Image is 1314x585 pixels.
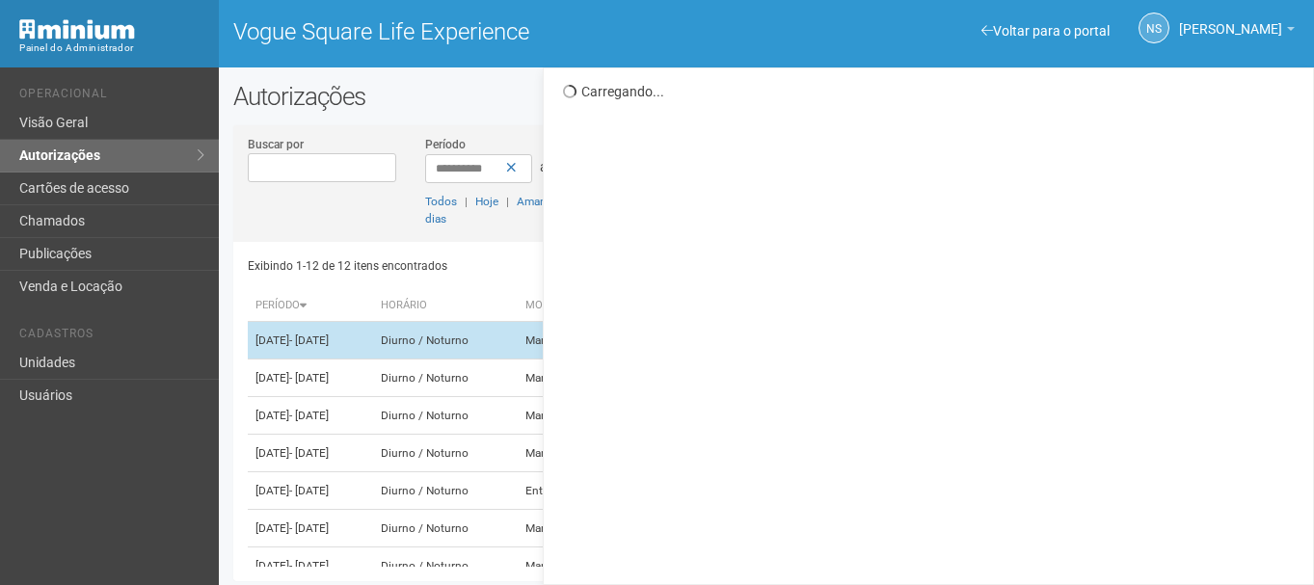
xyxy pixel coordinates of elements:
[373,547,519,585] td: Diurno / Noturno
[248,435,373,472] td: [DATE]
[289,521,329,535] span: - [DATE]
[1179,24,1295,40] a: [PERSON_NAME]
[518,510,629,547] td: Manutenção
[248,359,373,397] td: [DATE]
[289,484,329,497] span: - [DATE]
[233,19,752,44] h1: Vogue Square Life Experience
[518,322,629,359] td: Manutenção
[19,19,135,40] img: Minium
[518,547,629,585] td: Manutenção
[475,195,498,208] a: Hoje
[425,136,466,153] label: Período
[248,136,304,153] label: Buscar por
[465,195,468,208] span: |
[373,322,519,359] td: Diurno / Noturno
[373,472,519,510] td: Diurno / Noturno
[1139,13,1169,43] a: NS
[373,510,519,547] td: Diurno / Noturno
[248,290,373,322] th: Período
[248,547,373,585] td: [DATE]
[233,82,1300,111] h2: Autorizações
[540,159,548,174] span: a
[19,87,204,107] li: Operacional
[518,435,629,472] td: Manutenção
[563,83,1299,100] div: Carregando...
[506,195,509,208] span: |
[289,333,329,347] span: - [DATE]
[248,510,373,547] td: [DATE]
[19,327,204,347] li: Cadastros
[248,322,373,359] td: [DATE]
[518,290,629,322] th: Motivo
[517,195,559,208] a: Amanhã
[518,397,629,435] td: Manutenção
[248,397,373,435] td: [DATE]
[518,359,629,397] td: Manutenção
[289,559,329,572] span: - [DATE]
[248,252,768,280] div: Exibindo 1-12 de 12 itens encontrados
[19,40,204,57] div: Painel do Administrador
[289,409,329,422] span: - [DATE]
[373,397,519,435] td: Diurno / Noturno
[248,472,373,510] td: [DATE]
[289,446,329,460] span: - [DATE]
[981,23,1110,39] a: Voltar para o portal
[373,290,519,322] th: Horário
[518,472,629,510] td: Entrega
[289,371,329,385] span: - [DATE]
[425,195,457,208] a: Todos
[373,359,519,397] td: Diurno / Noturno
[373,435,519,472] td: Diurno / Noturno
[1179,3,1282,37] span: Nicolle Silva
